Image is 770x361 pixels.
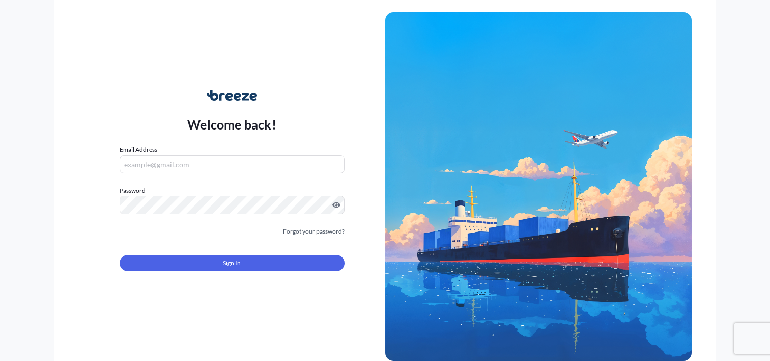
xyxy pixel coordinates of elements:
label: Email Address [120,145,157,155]
a: Forgot your password? [283,226,345,237]
span: Sign In [223,258,241,268]
p: Welcome back! [187,116,276,133]
button: Show password [332,201,340,209]
input: example@gmail.com [120,155,345,173]
label: Password [120,186,345,196]
button: Sign In [120,255,345,271]
img: Ship illustration [385,12,692,361]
